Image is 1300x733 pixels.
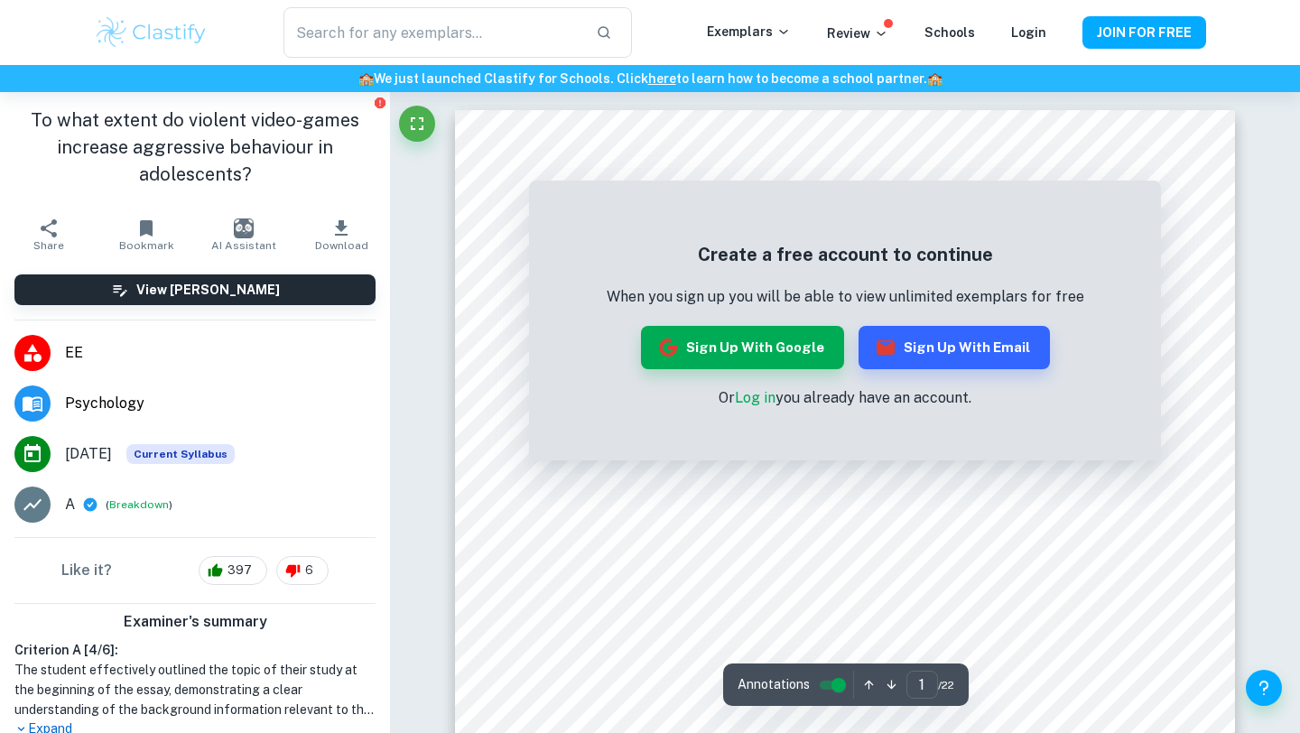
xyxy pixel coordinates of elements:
div: 397 [199,556,267,585]
button: Bookmark [97,209,195,260]
h1: The student effectively outlined the topic of their study at the beginning of the essay, demonstr... [14,660,376,719]
img: Clastify logo [94,14,209,51]
span: 397 [218,561,262,580]
h6: Criterion A [ 4 / 6 ]: [14,640,376,660]
span: ( ) [106,496,172,514]
p: Review [827,23,888,43]
img: AI Assistant [234,218,254,238]
button: View [PERSON_NAME] [14,274,376,305]
span: 🏫 [927,71,942,86]
h5: Create a free account to continue [607,241,1084,268]
h6: Examiner's summary [7,611,383,633]
span: Share [33,239,64,252]
p: Or you already have an account. [607,387,1084,409]
span: Bookmark [119,239,174,252]
span: Psychology [65,393,376,414]
span: Current Syllabus [126,444,235,464]
button: Breakdown [109,496,169,513]
button: Sign up with Google [641,326,844,369]
span: EE [65,342,376,364]
div: 6 [276,556,329,585]
span: Download [315,239,368,252]
p: When you sign up you will be able to view unlimited exemplars for free [607,286,1084,308]
span: Annotations [738,675,810,694]
p: A [65,494,75,515]
span: 6 [295,561,323,580]
button: Report issue [373,96,386,109]
input: Search for any exemplars... [283,7,581,58]
button: Fullscreen [399,106,435,142]
button: Download [292,209,390,260]
a: Schools [924,25,975,40]
h6: Like it? [61,560,112,581]
span: AI Assistant [211,239,276,252]
h1: To what extent do violent video-games increase aggressive behaviour in adolescents? [14,107,376,188]
button: Sign up with Email [859,326,1050,369]
button: AI Assistant [195,209,292,260]
span: 🏫 [358,71,374,86]
h6: We just launched Clastify for Schools. Click to learn how to become a school partner. [4,69,1296,88]
a: Login [1011,25,1046,40]
a: here [648,71,676,86]
button: JOIN FOR FREE [1082,16,1206,49]
span: / 22 [938,677,954,693]
a: Log in [735,389,775,406]
h6: View [PERSON_NAME] [136,280,280,300]
div: This exemplar is based on the current syllabus. Feel free to refer to it for inspiration/ideas wh... [126,444,235,464]
p: Exemplars [707,22,791,42]
span: [DATE] [65,443,112,465]
button: Help and Feedback [1246,670,1282,706]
